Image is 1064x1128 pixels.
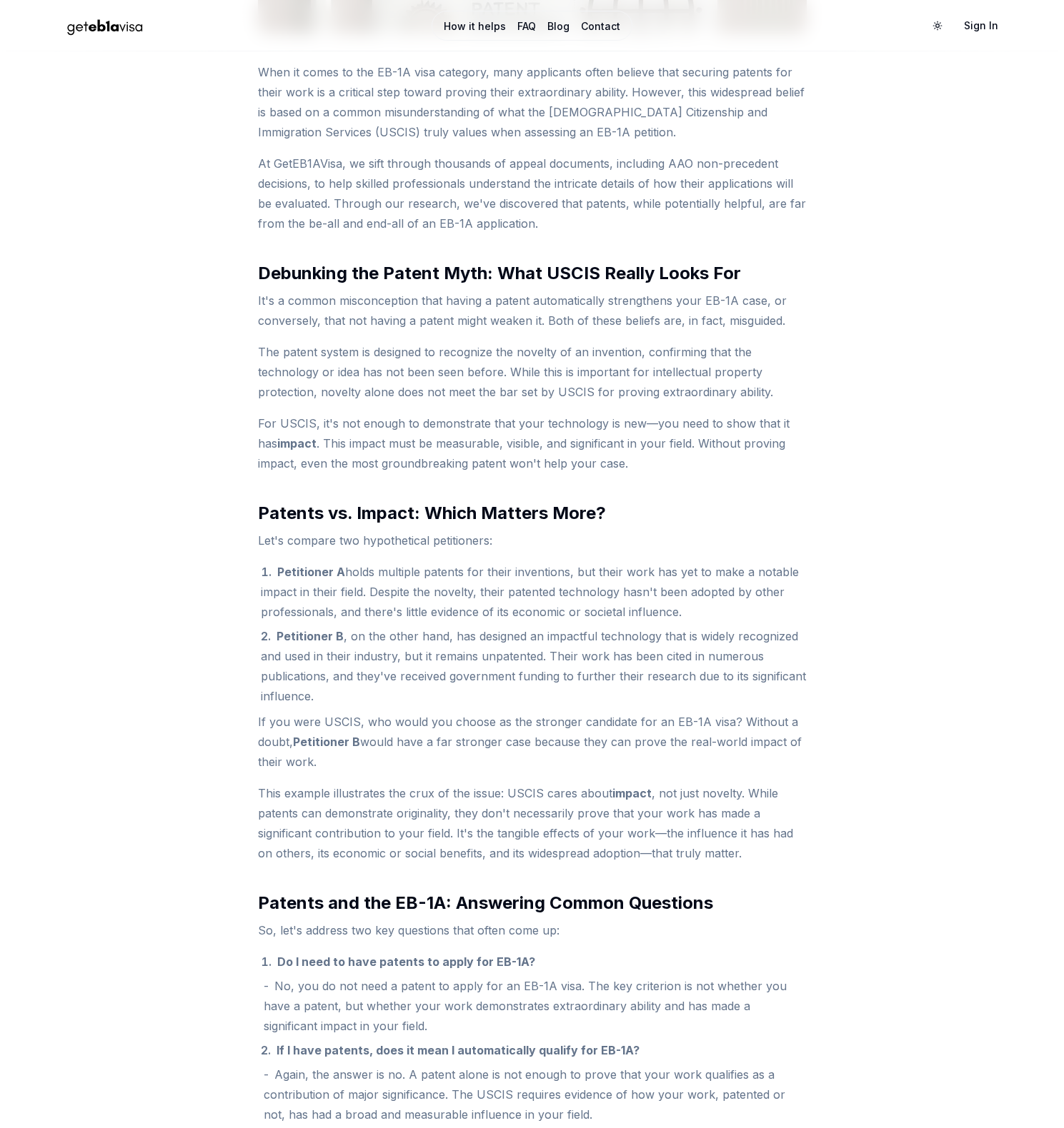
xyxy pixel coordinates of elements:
[258,783,807,863] p: This example illustrates the crux of the issue: USCIS cares about , not just novelty. While paten...
[547,19,570,34] a: Blog
[277,955,535,969] strong: Do I need to have patents to apply for EB-1A?
[258,502,807,525] h3: Patents vs. Impact: Which Matters More?
[258,413,807,473] p: For USCIS, it's not enough to demonstrate that your technology is new—you need to show that it ha...
[261,562,807,622] li: holds multiple patents for their inventions, but their work has yet to make a notable impact in t...
[264,976,807,1036] li: No, you do not need a patent to apply for an EB-1A visa. The key criterion is not whether you hav...
[55,14,373,39] a: Home Page
[258,62,807,142] p: When it comes to the EB-1A visa category, many applicants often believe that securing patents for...
[258,262,807,285] h3: Debunking the Patent Myth: What USCIS Really Looks For
[264,1064,807,1124] li: Again, the answer is no. A patent alone is not enough to prove that your work qualifies as a cont...
[612,786,652,800] strong: impact
[432,11,632,41] nav: Main
[55,14,155,39] img: geteb1avisa logo
[277,565,345,579] strong: Petitioner A
[258,153,807,233] p: At GetEB1AVisa, we sift through thousands of appeal documents, including AAO non-precedent decisi...
[293,735,360,749] strong: Petitioner B
[258,291,807,331] p: It's a common misconception that having a patent automatically strengthens your EB-1A case, or co...
[261,626,807,706] li: , on the other hand, has designed an impactful technology that is widely recognized and used in t...
[277,629,344,643] strong: Petitioner B
[517,19,536,34] a: FAQ
[258,342,807,402] p: The patent system is designed to recognize the novelty of an invention, confirming that the techn...
[444,19,506,34] a: How it helps
[258,530,807,550] p: Let's compare two hypothetical petitioners:
[258,892,807,915] h3: Patents and the EB-1A: Answering Common Questions
[258,920,807,940] p: So, let's address two key questions that often come up:
[953,13,1010,39] a: Sign In
[277,436,317,450] strong: impact
[581,19,620,34] a: Contact
[258,712,807,772] p: If you were USCIS, who would you choose as the stronger candidate for an EB-1A visa? Without a do...
[277,1043,640,1057] strong: If I have patents, does it mean I automatically qualify for EB-1A?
